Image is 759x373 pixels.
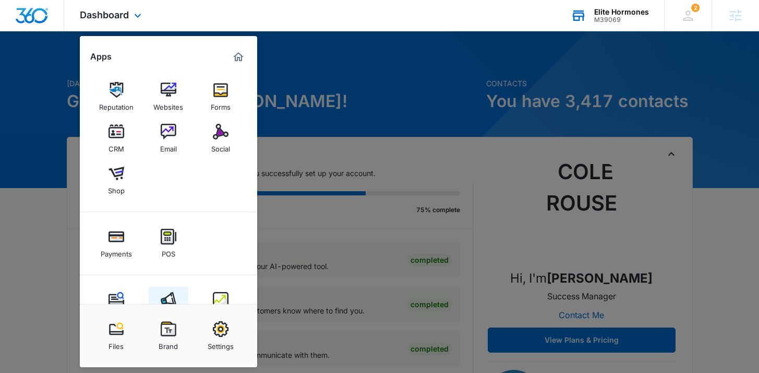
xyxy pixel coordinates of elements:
div: Settings [208,337,234,351]
a: Ads [149,287,188,327]
div: notifications count [691,4,700,12]
a: Email [149,119,188,158]
div: Email [160,139,177,153]
div: Forms [211,98,231,111]
span: 2 [691,4,700,12]
div: account name [594,8,649,16]
a: Shop [97,160,136,200]
a: Forms [201,77,240,116]
div: Files [109,337,124,351]
a: Payments [97,224,136,263]
a: Intelligence [201,287,240,327]
div: POS [162,244,175,258]
a: CRM [97,119,136,158]
a: Websites [149,77,188,116]
a: POS [149,224,188,263]
a: Settings [201,316,240,356]
div: Shop [108,181,125,195]
span: Dashboard [80,9,129,20]
a: Social [201,119,240,158]
a: Files [97,316,136,356]
a: Marketing 360® Dashboard [230,49,247,65]
div: CRM [109,139,124,153]
div: Brand [159,337,178,351]
h2: Apps [90,52,112,62]
div: Reputation [99,98,134,111]
a: Reputation [97,77,136,116]
a: Content [97,287,136,327]
a: Brand [149,316,188,356]
div: Websites [153,98,183,111]
div: Payments [101,244,132,258]
div: account id [594,16,649,24]
div: Social [211,139,230,153]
